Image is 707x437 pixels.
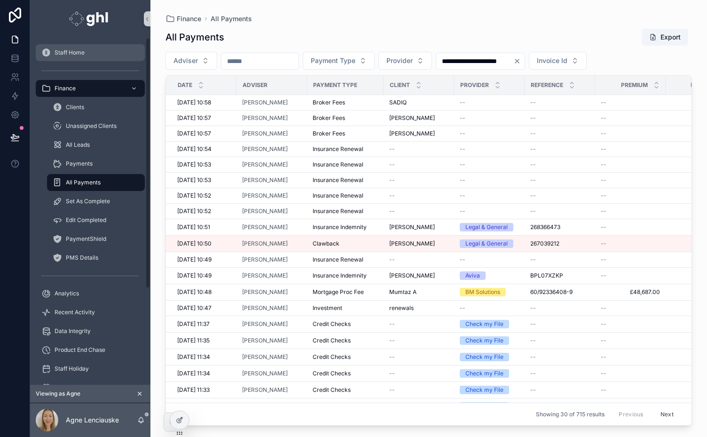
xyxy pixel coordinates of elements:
[55,49,85,56] span: Staff Home
[313,207,378,215] a: Insurance Renewal
[55,309,95,316] span: Recent Activity
[460,207,519,215] a: --
[242,256,288,263] a: [PERSON_NAME]
[530,240,559,247] span: 267039212
[530,161,536,168] span: --
[177,145,212,153] span: [DATE] 10:54
[460,192,465,199] span: --
[313,320,351,328] span: Credit Checks
[242,320,288,328] a: [PERSON_NAME]
[313,288,378,296] a: Mortgage Proc Fee
[601,114,606,122] span: --
[173,56,198,65] span: Adviser
[530,99,536,106] span: --
[530,192,589,199] a: --
[242,223,301,231] a: [PERSON_NAME]
[311,56,355,65] span: Payment Type
[177,176,211,184] span: [DATE] 10:53
[313,114,345,122] span: Broker Fees
[460,99,519,106] a: --
[460,304,519,312] a: --
[601,240,660,247] a: --
[242,288,288,296] a: [PERSON_NAME]
[47,249,145,266] a: PMS Details
[242,240,288,247] span: [PERSON_NAME]
[242,240,301,247] a: [PERSON_NAME]
[601,320,606,328] span: --
[47,155,145,172] a: Payments
[242,288,301,296] a: [PERSON_NAME]
[66,103,84,111] span: Clients
[66,160,93,167] span: Payments
[66,179,101,186] span: All Payments
[389,99,407,106] span: SADIQ
[177,114,211,122] span: [DATE] 10:57
[389,272,435,279] span: [PERSON_NAME]
[242,114,288,122] span: [PERSON_NAME]
[242,99,288,106] a: [PERSON_NAME]
[242,176,288,184] a: [PERSON_NAME]
[313,99,378,106] a: Broker Fees
[389,192,395,199] span: --
[66,122,117,130] span: Unassigned Clients
[389,320,448,328] a: --
[530,272,589,279] a: BPL07XZKP
[530,130,536,137] span: --
[460,239,519,248] a: Legal & General
[389,240,448,247] a: [PERSON_NAME]
[177,207,231,215] a: [DATE] 10:52
[530,256,536,263] span: --
[242,145,301,153] a: [PERSON_NAME]
[389,145,448,153] a: --
[313,304,378,312] a: Investment
[601,145,660,153] a: --
[177,256,212,263] span: [DATE] 10:49
[601,223,606,231] span: --
[537,56,567,65] span: Invoice Id
[389,130,435,137] span: [PERSON_NAME]
[177,256,231,263] a: [DATE] 10:49
[313,114,378,122] a: Broker Fees
[177,114,231,122] a: [DATE] 10:57
[389,256,395,263] span: --
[460,161,519,168] a: --
[601,223,660,231] a: --
[530,207,536,215] span: --
[601,99,606,106] span: --
[177,99,231,106] a: [DATE] 10:58
[460,161,465,168] span: --
[601,272,606,279] span: --
[242,256,301,263] a: [PERSON_NAME]
[242,272,288,279] span: [PERSON_NAME]
[242,304,301,312] a: [PERSON_NAME]
[530,161,589,168] a: --
[177,161,211,168] span: [DATE] 10:53
[530,272,563,279] span: BPL07XZKP
[242,223,288,231] span: [PERSON_NAME]
[530,320,589,328] a: --
[211,14,252,24] a: All Payments
[177,240,231,247] a: [DATE] 10:50
[177,192,211,199] span: [DATE] 10:52
[389,161,395,168] span: --
[177,223,210,231] span: [DATE] 10:51
[177,304,212,312] span: [DATE] 10:47
[313,272,378,279] a: Insurance Indemnity
[242,207,288,215] a: [PERSON_NAME]
[313,130,378,137] a: Broker Fees
[242,320,301,328] a: [PERSON_NAME]
[177,207,211,215] span: [DATE] 10:52
[313,256,363,263] span: Insurance Renewal
[313,192,378,199] a: Insurance Renewal
[30,38,150,385] div: scrollable content
[313,288,364,296] span: Mortgage Proc Fee
[313,161,363,168] span: Insurance Renewal
[460,288,519,296] a: BM Solutions
[601,256,660,263] a: --
[177,288,231,296] a: [DATE] 10:48
[389,114,435,122] span: [PERSON_NAME]
[55,327,91,335] span: Data Integrity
